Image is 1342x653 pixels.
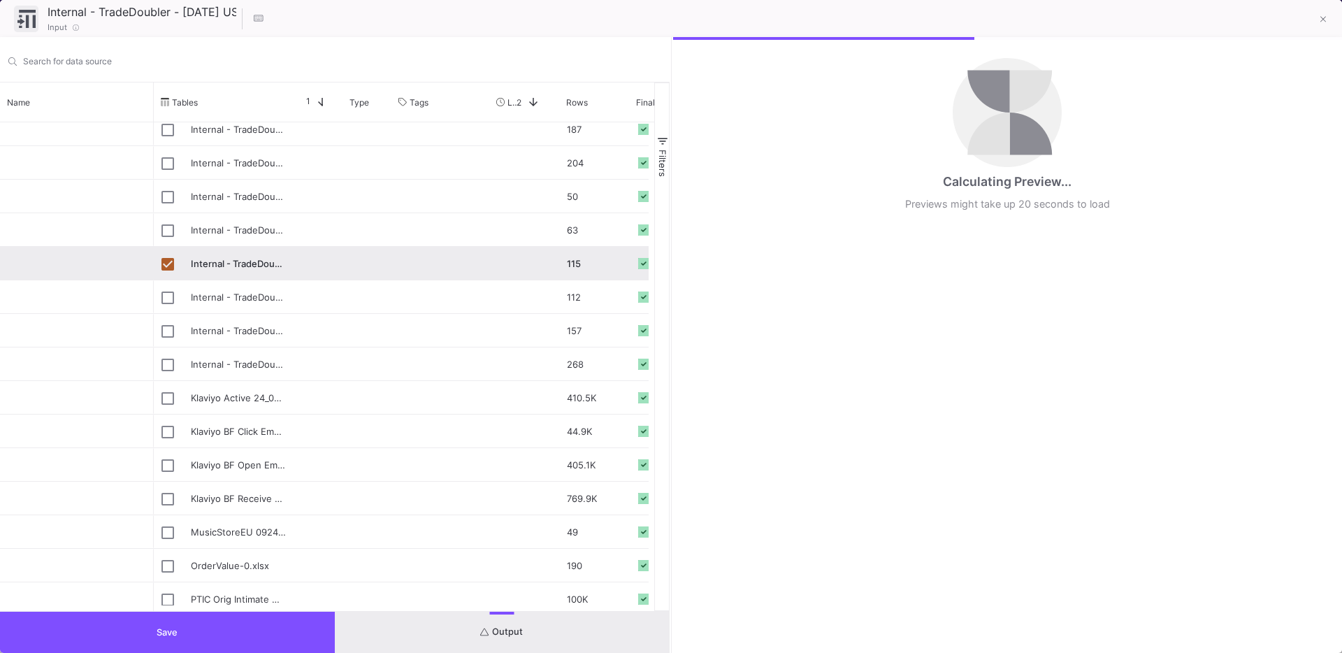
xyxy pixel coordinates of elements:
span: Type [349,97,369,108]
div: 63 [559,213,629,246]
div: Internal - TradeDoubler - [DATE] GB.csv [191,281,286,314]
div: Press SPACE to select this row. [154,481,965,515]
div: Press SPACE to select this row. [154,380,965,414]
div: 157 [559,314,629,347]
button: Hotkeys List [245,5,273,33]
img: loading.svg [953,58,1062,167]
div: Internal - TradeDoubler - [DATE].csv [191,180,286,213]
input: Search for name, tables, ... [23,56,661,66]
span: Filters [657,150,668,177]
div: 100K [559,582,629,615]
span: Save [157,627,178,638]
div: Press SPACE to select this row. [154,548,965,582]
span: Output [480,626,523,637]
button: Output [335,612,670,653]
div: 187 [559,113,629,145]
div: Klaviyo Active 24_09_25.csv [191,382,286,415]
div: 115 [559,247,629,280]
div: 49 [559,515,629,548]
div: 268 [559,347,629,380]
span: 2 [517,97,521,108]
div: 190 [559,549,629,582]
div: OrderValue-0.xlsx [191,550,286,582]
input: Node Title... [44,3,240,21]
div: 405.1K [559,448,629,481]
div: Press SPACE to select this row. [154,515,965,548]
span: Name [7,97,30,108]
div: Press SPACE to deselect this row. [154,246,965,280]
div: Final Status [636,86,749,118]
div: 204 [559,146,629,179]
div: 50 [559,180,629,213]
div: Calculating Preview... [943,173,1072,191]
div: Klaviyo BF Open Email 2.csv [191,449,286,482]
div: Internal - TradeDoubler - [DATE].csv [191,348,286,381]
div: Press SPACE to select this row. [154,347,965,380]
div: Klaviyo BF Receive Email.csv [191,482,286,515]
span: Tables [172,97,198,108]
div: Press SPACE to select this row. [154,179,965,213]
div: 44.9K [559,415,629,447]
div: Press SPACE to select this row. [154,145,965,179]
span: Last Used [507,97,517,108]
div: Internal - TradeDoubler - [DATE] GB.csv [191,113,286,146]
img: input-ui.svg [17,10,36,28]
div: Press SPACE to select this row. [154,414,965,447]
div: Press SPACE to select this row. [154,280,965,313]
div: Press SPACE to select this row. [154,313,965,347]
div: Press SPACE to select this row. [154,447,965,481]
div: PTIC Orig Intimate Grand Piano Codes 09_24.csv [191,583,286,616]
span: Input [48,22,67,33]
span: Rows [566,97,588,108]
span: Tags [410,97,428,108]
div: 769.9K [559,482,629,515]
div: Internal - TradeDoubler - [DATE] US.csv [191,315,286,347]
div: Internal - TradeDoubler - [DATE] US.csv [191,247,286,280]
div: MusicStoreEU 0924.csv [191,516,286,549]
div: Internal - TradeDoubler - [DATE] US.csv [191,147,286,180]
span: 1 [301,96,310,108]
div: Press SPACE to select this row. [154,112,965,145]
div: Press SPACE to select this row. [154,582,965,615]
div: Press SPACE to select this row. [154,213,965,246]
div: Internal - TradeDoubler - [DATE] GB.csv [191,214,286,247]
div: 410.5K [559,381,629,414]
div: Previews might take up 20 seconds to load [905,196,1110,212]
div: Klaviyo BF Click Email.csv [191,415,286,448]
div: 112 [559,280,629,313]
